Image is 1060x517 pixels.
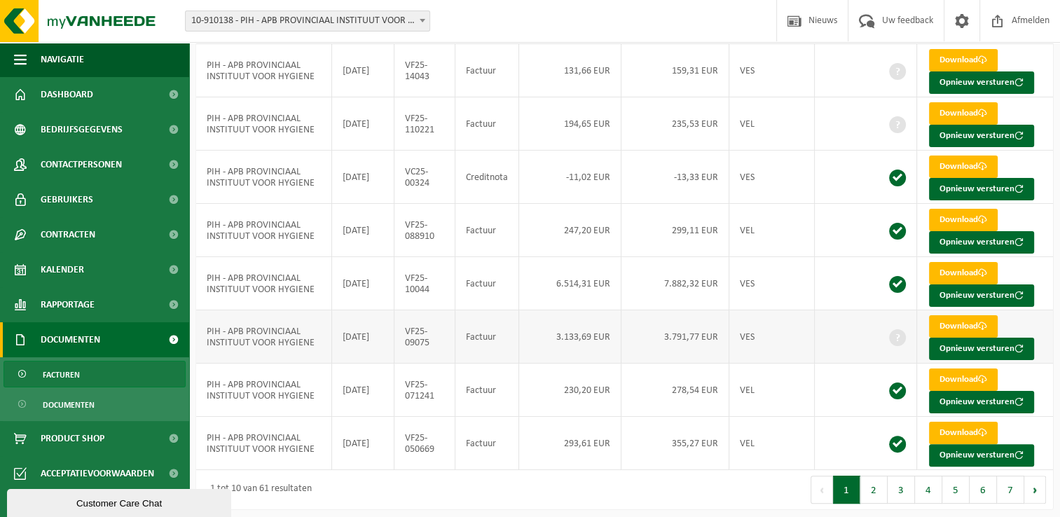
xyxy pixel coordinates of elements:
[196,310,332,364] td: PIH - APB PROVINCIAAL INSTITUUT VOOR HYGIENE
[41,42,84,77] span: Navigatie
[519,204,621,257] td: 247,20 EUR
[203,477,312,502] div: 1 tot 10 van 61 resultaten
[929,125,1034,147] button: Opnieuw versturen
[929,156,998,178] a: Download
[196,97,332,151] td: PIH - APB PROVINCIAAL INSTITUUT VOOR HYGIENE
[929,391,1034,413] button: Opnieuw versturen
[455,310,519,364] td: Factuur
[621,364,729,417] td: 278,54 EUR
[394,97,455,151] td: VF25-110221
[621,204,729,257] td: 299,11 EUR
[41,77,93,112] span: Dashboard
[519,257,621,310] td: 6.514,31 EUR
[455,97,519,151] td: Factuur
[929,444,1034,467] button: Opnieuw versturen
[186,11,429,31] span: 10-910138 - PIH - APB PROVINCIAAL INSTITUUT VOOR HYGIENE - ANTWERPEN
[196,417,332,470] td: PIH - APB PROVINCIAAL INSTITUUT VOOR HYGIENE
[41,217,95,252] span: Contracten
[729,151,815,204] td: VES
[519,417,621,470] td: 293,61 EUR
[915,476,942,504] button: 4
[621,310,729,364] td: 3.791,77 EUR
[929,49,998,71] a: Download
[729,257,815,310] td: VES
[455,364,519,417] td: Factuur
[455,204,519,257] td: Factuur
[929,284,1034,307] button: Opnieuw versturen
[997,476,1024,504] button: 7
[455,44,519,97] td: Factuur
[332,417,394,470] td: [DATE]
[332,44,394,97] td: [DATE]
[394,310,455,364] td: VF25-09075
[729,364,815,417] td: VEL
[196,257,332,310] td: PIH - APB PROVINCIAAL INSTITUUT VOOR HYGIENE
[621,417,729,470] td: 355,27 EUR
[621,257,729,310] td: 7.882,32 EUR
[394,151,455,204] td: VC25-00324
[394,417,455,470] td: VF25-050669
[332,97,394,151] td: [DATE]
[942,476,970,504] button: 5
[332,364,394,417] td: [DATE]
[519,310,621,364] td: 3.133,69 EUR
[7,486,234,517] iframe: chat widget
[196,204,332,257] td: PIH - APB PROVINCIAAL INSTITUUT VOOR HYGIENE
[929,231,1034,254] button: Opnieuw versturen
[621,44,729,97] td: 159,31 EUR
[929,338,1034,360] button: Opnieuw versturen
[394,204,455,257] td: VF25-088910
[929,178,1034,200] button: Opnieuw versturen
[41,112,123,147] span: Bedrijfsgegevens
[929,71,1034,94] button: Opnieuw versturen
[332,151,394,204] td: [DATE]
[332,257,394,310] td: [DATE]
[833,476,860,504] button: 1
[929,209,998,231] a: Download
[41,147,122,182] span: Contactpersonen
[394,44,455,97] td: VF25-14043
[729,310,815,364] td: VES
[519,44,621,97] td: 131,66 EUR
[929,102,998,125] a: Download
[41,182,93,217] span: Gebruikers
[1024,476,1046,504] button: Next
[394,364,455,417] td: VF25-071241
[860,476,888,504] button: 2
[811,476,833,504] button: Previous
[196,364,332,417] td: PIH - APB PROVINCIAAL INSTITUUT VOOR HYGIENE
[929,422,998,444] a: Download
[41,322,100,357] span: Documenten
[41,456,154,491] span: Acceptatievoorwaarden
[43,361,80,388] span: Facturen
[4,391,186,418] a: Documenten
[332,310,394,364] td: [DATE]
[41,252,84,287] span: Kalender
[196,151,332,204] td: PIH - APB PROVINCIAAL INSTITUUT VOOR HYGIENE
[332,204,394,257] td: [DATE]
[621,151,729,204] td: -13,33 EUR
[729,97,815,151] td: VEL
[4,361,186,387] a: Facturen
[729,204,815,257] td: VEL
[455,417,519,470] td: Factuur
[970,476,997,504] button: 6
[519,151,621,204] td: -11,02 EUR
[519,364,621,417] td: 230,20 EUR
[929,368,998,391] a: Download
[519,97,621,151] td: 194,65 EUR
[729,417,815,470] td: VEL
[43,392,95,418] span: Documenten
[929,315,998,338] a: Download
[929,262,998,284] a: Download
[455,257,519,310] td: Factuur
[196,44,332,97] td: PIH - APB PROVINCIAAL INSTITUUT VOOR HYGIENE
[888,476,915,504] button: 3
[41,421,104,456] span: Product Shop
[455,151,519,204] td: Creditnota
[729,44,815,97] td: VES
[185,11,430,32] span: 10-910138 - PIH - APB PROVINCIAAL INSTITUUT VOOR HYGIENE - ANTWERPEN
[621,97,729,151] td: 235,53 EUR
[394,257,455,310] td: VF25-10044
